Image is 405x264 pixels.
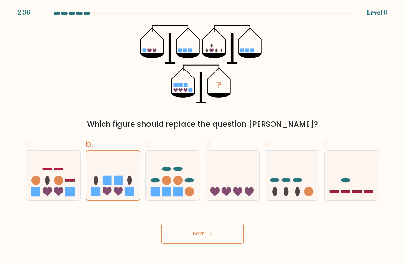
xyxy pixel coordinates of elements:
[161,224,244,244] button: Next
[30,119,375,130] div: Which figure should replace the question [PERSON_NAME]?
[216,78,221,91] tspan: ?
[18,8,30,17] div: 2:36
[265,138,272,150] span: e.
[367,8,387,17] div: Level 6
[86,138,93,150] span: b.
[205,138,213,150] span: d.
[324,138,329,150] span: f.
[145,138,152,150] span: c.
[26,138,34,150] span: a.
